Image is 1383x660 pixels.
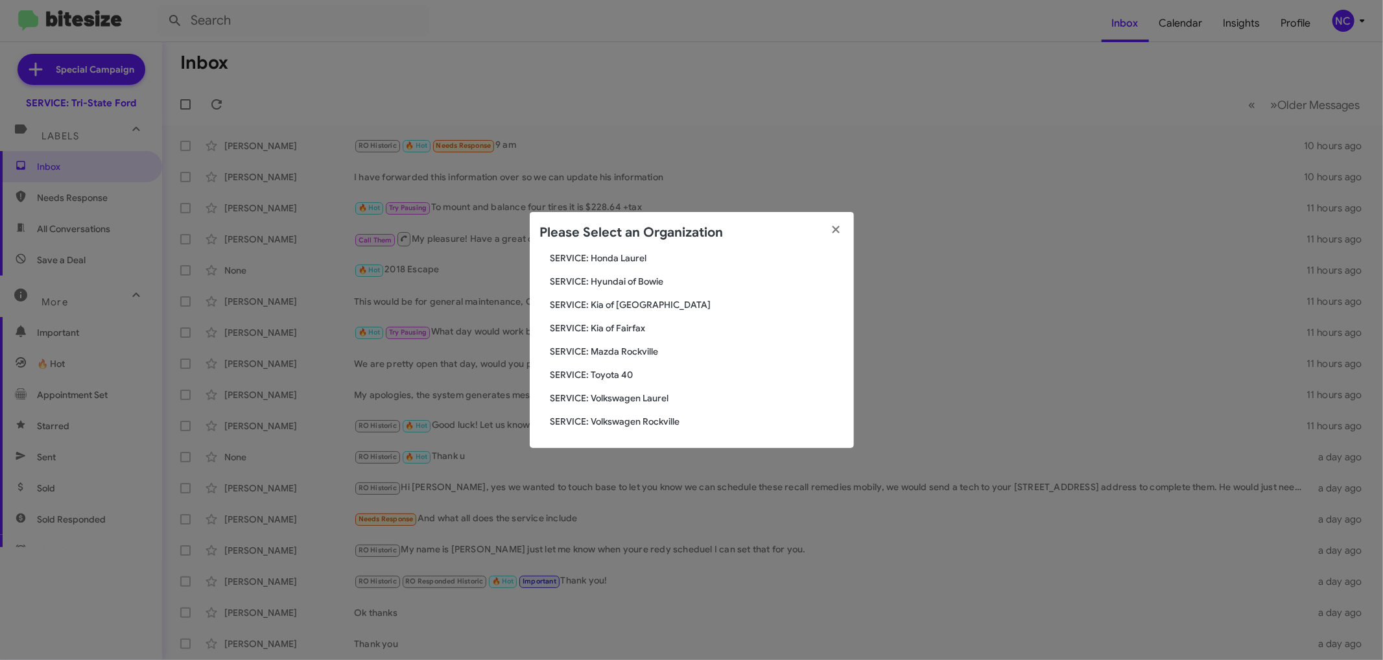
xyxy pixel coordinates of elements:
[540,222,724,243] h2: Please Select an Organization
[550,298,844,311] span: SERVICE: Kia of [GEOGRAPHIC_DATA]
[550,252,844,265] span: SERVICE: Honda Laurel
[550,368,844,381] span: SERVICE: Toyota 40
[550,345,844,358] span: SERVICE: Mazda Rockville
[550,275,844,288] span: SERVICE: Hyundai of Bowie
[550,322,844,335] span: SERVICE: Kia of Fairfax
[550,415,844,428] span: SERVICE: Volkswagen Rockville
[550,392,844,405] span: SERVICE: Volkswagen Laurel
